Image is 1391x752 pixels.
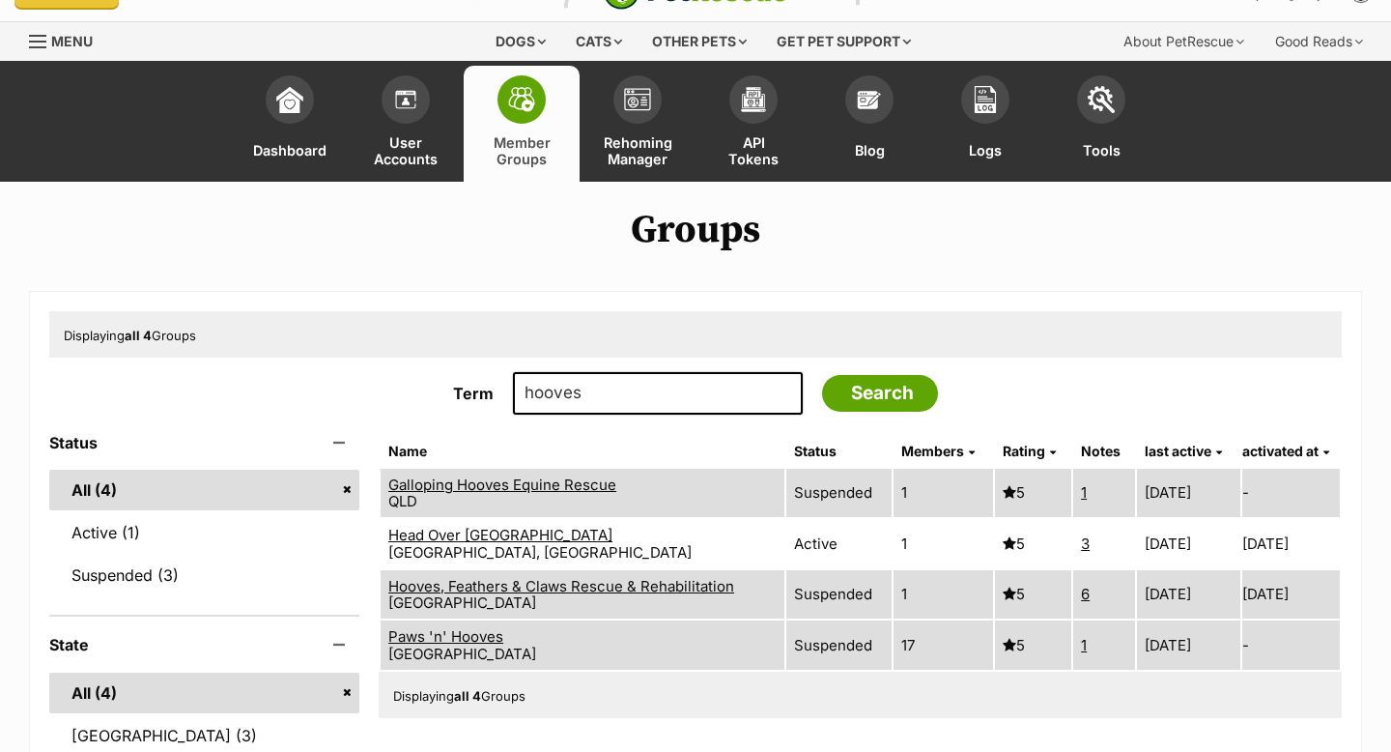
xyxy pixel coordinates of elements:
a: Hooves, Feathers & Claws Rescue & Rehabilitation [388,577,734,595]
span: Rating [1003,443,1045,459]
a: Members [901,443,975,459]
span: Displaying Groups [393,688,525,704]
a: Suspended (3) [49,555,359,595]
a: Member Groups [464,66,580,182]
img: logs-icon-5bf4c29380941ae54b88474b1138927238aebebbc450bc62c8517511492d5a22.svg [972,86,999,113]
td: [DATE] [1137,570,1240,620]
img: group-profile-icon-3fa3cf56718a62981997c0bc7e787c4b2cf8bcc04b72c1350f741eb67cf2f40e.svg [624,88,651,111]
img: blogs-icon-e71fceff818bbaa76155c998696f2ea9b8fc06abc828b24f45ee82a475c2fd99.svg [856,86,883,113]
td: [DATE] [1137,621,1240,670]
header: Status [49,434,359,451]
a: Blog [811,66,927,182]
th: Name [381,436,784,467]
a: 6 [1081,585,1090,603]
td: - [1242,621,1340,670]
a: 1 [1081,483,1087,502]
span: User Accounts [372,133,440,167]
td: [GEOGRAPHIC_DATA] [381,621,784,670]
a: Rehoming Manager [580,66,695,182]
a: activated at [1242,443,1329,459]
span: Displaying Groups [64,328,196,343]
a: Logs [927,66,1043,182]
span: Dashboard [253,133,326,167]
span: last active [1145,443,1211,459]
a: Galloping Hooves Equine Rescue [388,476,616,494]
img: members-icon-d6bcda0bfb97e5ba05b48644448dc2971f67d37433e5abca221da40c41542bd5.svg [392,86,419,113]
td: Suspended [786,621,891,670]
span: Tools [1083,133,1121,167]
a: 1 [1081,636,1087,654]
td: - [1242,469,1340,518]
a: User Accounts [348,66,464,182]
td: QLD [381,469,784,518]
div: Good Reads [1262,22,1377,61]
div: About PetRescue [1110,22,1258,61]
td: Active [786,519,891,568]
td: 1 [894,570,993,620]
a: Menu [29,22,106,57]
span: Menu [51,33,93,49]
td: [DATE] [1242,519,1340,568]
span: Member Groups [488,133,555,167]
td: 5 [995,621,1071,670]
a: Head Over [GEOGRAPHIC_DATA] [388,526,612,544]
a: Active (1) [49,512,359,553]
td: Suspended [786,469,891,518]
td: [GEOGRAPHIC_DATA] [381,570,784,620]
a: All (4) [49,470,359,510]
td: [DATE] [1242,570,1340,620]
td: 5 [995,519,1071,568]
td: 1 [894,469,993,518]
strong: all 4 [125,328,152,343]
img: api-icon-849e3a9e6f871e3acf1f60245d25b4cd0aad652aa5f5372336901a6a67317bd8.svg [740,86,767,113]
strong: all 4 [454,688,481,704]
span: Members [901,443,964,459]
a: API Tokens [695,66,811,182]
td: 1 [894,519,993,568]
a: Paws 'n' Hooves [388,627,503,646]
th: Notes [1073,436,1135,467]
span: Rehoming Manager [604,133,672,167]
span: Blog [855,133,885,167]
td: 5 [995,469,1071,518]
span: API Tokens [720,133,787,167]
td: Suspended [786,570,891,620]
td: [DATE] [1137,469,1240,518]
span: activated at [1242,443,1319,459]
div: Get pet support [763,22,924,61]
td: 5 [995,570,1071,620]
span: translation missing: en.admin.groups.groups.search.term [453,384,494,403]
a: Tools [1043,66,1159,182]
img: team-members-icon-5396bd8760b3fe7c0b43da4ab00e1e3bb1a5d9ba89233759b79545d2d3fc5d0d.svg [508,87,535,112]
td: 17 [894,621,993,670]
div: Cats [562,22,636,61]
div: Dogs [482,22,559,61]
a: last active [1145,443,1222,459]
img: dashboard-icon-eb2f2d2d3e046f16d808141f083e7271f6b2e854fb5c12c21221c1fb7104beca.svg [276,86,303,113]
a: Rating [1003,443,1056,459]
td: [GEOGRAPHIC_DATA], [GEOGRAPHIC_DATA] [381,519,784,568]
td: [DATE] [1137,519,1240,568]
a: Dashboard [232,66,348,182]
img: tools-icon-677f8b7d46040df57c17cb185196fc8e01b2b03676c49af7ba82c462532e62ee.svg [1088,86,1115,113]
input: Search [822,375,938,412]
header: State [49,636,359,653]
div: Other pets [639,22,760,61]
th: Status [786,436,891,467]
a: All (4) [49,673,359,713]
a: 3 [1081,535,1090,553]
span: Logs [969,133,1002,167]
